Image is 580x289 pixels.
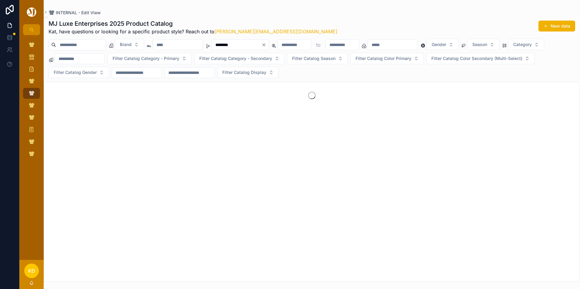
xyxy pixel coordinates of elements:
[287,53,348,64] button: Select Button
[199,55,272,61] span: Filter Catalog Category - Secondary
[513,42,532,48] span: Category
[49,19,337,28] h1: MJ Luxe Enterprises 2025 Product Catalog
[115,39,144,50] button: Select Button
[350,53,424,64] button: Select Button
[120,42,132,48] span: Brand
[426,53,535,64] button: Select Button
[49,28,337,35] span: Kat, have questions or looking for a specific product style? Reach out to
[467,39,500,50] button: Select Button
[217,67,279,78] button: Select Button
[19,35,44,167] div: scrollable content
[28,267,35,274] span: KD
[356,55,411,61] span: Filter Catalog Color Primary
[508,39,544,50] button: Select Button
[54,69,97,75] span: Filter Catalog Gender
[49,67,109,78] button: Select Button
[107,53,192,64] button: Select Button
[26,7,37,17] img: App logo
[432,42,446,48] span: Gender
[472,42,487,48] span: Season
[431,55,522,61] span: Filter Catalog Color Secondary (Multi-Select)
[427,39,459,50] button: Select Button
[538,21,575,32] button: New data
[194,53,285,64] button: Select Button
[113,55,179,61] span: Filter Catalog Category - Primary
[222,69,266,75] span: Filter Catalog Display
[56,10,101,16] span: INTERNAL - Edit View
[292,55,336,61] span: Filter Catalog Season
[214,28,337,35] a: [PERSON_NAME][EMAIL_ADDRESS][DOMAIN_NAME]
[316,41,321,48] p: to
[261,42,269,47] button: Clear
[49,10,101,16] a: INTERNAL - Edit View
